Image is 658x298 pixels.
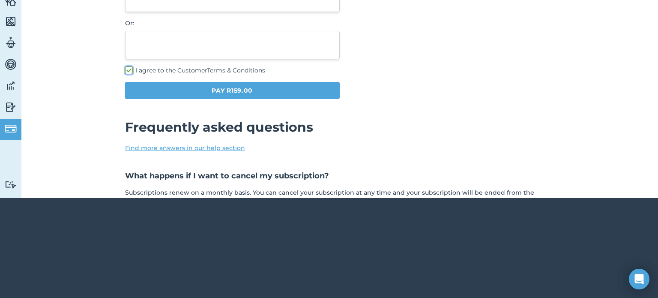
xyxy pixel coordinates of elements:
img: svg+xml;base64,PD94bWwgdmVyc2lvbj0iMS4wIiBlbmNvZGluZz0idXRmLTgiPz4KPCEtLSBHZW5lcmF0b3I6IEFkb2JlIE... [5,123,17,135]
img: svg+xml;base64,PD94bWwgdmVyc2lvbj0iMS4wIiBlbmNvZGluZz0idXRmLTgiPz4KPCEtLSBHZW5lcmF0b3I6IEFkb2JlIE... [5,58,17,71]
h3: What happens if I want to cancel my subscription? [125,170,555,182]
h2: Frequently asked questions [125,120,555,135]
a: Find more answers in our help section [125,144,245,152]
div: Open Intercom Messenger [629,269,649,289]
img: svg+xml;base64,PD94bWwgdmVyc2lvbj0iMS4wIiBlbmNvZGluZz0idXRmLTgiPz4KPCEtLSBHZW5lcmF0b3I6IEFkb2JlIE... [5,79,17,92]
p: Subscriptions renew on a monthly basis. You can cancel your subscription at any time and your sub... [125,188,555,205]
iframe: Secure payment button frame [134,36,331,54]
img: svg+xml;base64,PD94bWwgdmVyc2lvbj0iMS4wIiBlbmNvZGluZz0idXRmLTgiPz4KPCEtLSBHZW5lcmF0b3I6IEFkb2JlIE... [5,101,17,114]
img: svg+xml;base64,PHN2ZyB4bWxucz0iaHR0cDovL3d3dy53My5vcmcvMjAwMC9zdmciIHdpZHRoPSI1NiIgaGVpZ2h0PSI2MC... [5,15,17,28]
p: Or: [125,19,340,27]
img: svg+xml;base64,PD94bWwgdmVyc2lvbj0iMS4wIiBlbmNvZGluZz0idXRmLTgiPz4KPCEtLSBHZW5lcmF0b3I6IEFkb2JlIE... [5,36,17,49]
span: I agree to the Customer [135,66,265,74]
a: Terms & Conditions [207,66,265,74]
button: Pay R159.00 [125,82,340,99]
img: svg+xml;base64,PD94bWwgdmVyc2lvbj0iMS4wIiBlbmNvZGluZz0idXRmLTgiPz4KPCEtLSBHZW5lcmF0b3I6IEFkb2JlIE... [5,181,17,189]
